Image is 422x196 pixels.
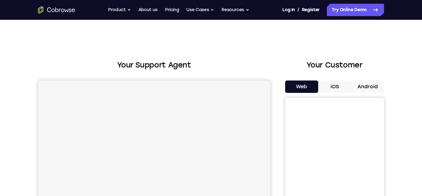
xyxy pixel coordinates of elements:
[318,81,351,93] button: iOS
[302,4,320,16] a: Register
[327,4,384,16] a: Try Online Demo
[165,4,179,16] a: Pricing
[285,59,384,71] h2: Your Customer
[186,4,214,16] button: Use Cases
[108,4,131,16] button: Product
[351,81,384,93] button: Android
[282,4,295,16] a: Log In
[138,4,158,16] a: About us
[222,4,249,16] button: Resources
[285,81,318,93] button: Web
[298,6,299,14] span: /
[38,6,75,14] a: Go to the home page
[38,59,270,71] h2: Your Support Agent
